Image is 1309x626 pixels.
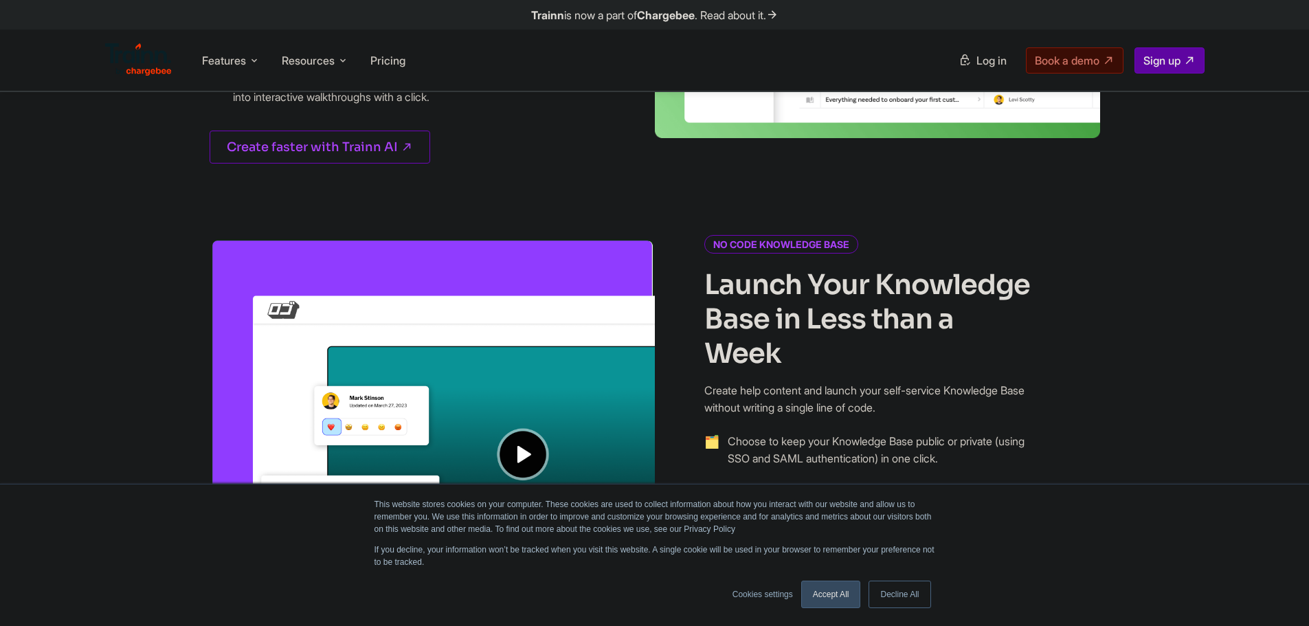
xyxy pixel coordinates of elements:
[202,53,246,68] span: Features
[531,8,564,22] b: Trainn
[637,8,695,22] b: Chargebee
[704,382,1034,416] p: Create help content and launch your self-service Knowledge Base without writing a single line of ...
[210,238,655,610] img: Group videos into a Video Hub
[1134,47,1205,74] a: Sign up
[732,588,793,601] a: Cookies settings
[801,581,861,608] a: Accept All
[370,54,405,67] a: Pricing
[282,53,335,68] span: Resources
[1026,47,1123,74] a: Book a demo
[704,433,719,484] span: →
[105,43,172,76] img: Trainn Logo
[950,48,1015,73] a: Log in
[374,498,935,535] p: This website stores cookies on your computer. These cookies are used to collect information about...
[869,581,930,608] a: Decline All
[704,268,1034,371] h4: Launch Your Knowledge Base in Less than a Week
[704,235,858,254] i: NO CODE KNOWLEDGE BASE
[976,54,1007,67] span: Log in
[728,433,1034,467] p: Choose to keep your Knowledge Base public or private (using SSO and SAML authentication) in one c...
[374,544,935,568] p: If you decline, your information won’t be tracked when you visit this website. A single cookie wi...
[1143,54,1181,67] span: Sign up
[210,131,430,164] a: Create faster with Trainn AI
[1035,54,1099,67] span: Book a demo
